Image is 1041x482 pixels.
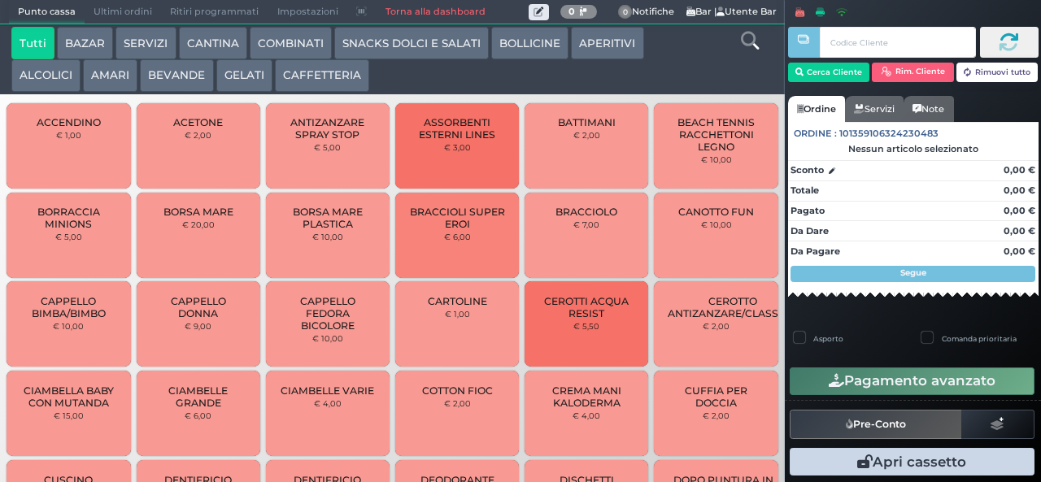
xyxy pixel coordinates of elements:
button: COMBINATI [250,27,332,59]
span: ACCENDINO [37,116,101,128]
span: CIAMBELLA BABY CON MUTANDA [20,384,117,409]
button: Rimuovi tutto [956,63,1039,82]
small: € 2,00 [703,410,730,420]
small: € 10,00 [701,219,732,229]
span: CUFFIA PER DOCCIA [668,384,764,409]
label: Asporto [813,333,843,344]
span: Ultimi ordini [85,1,161,24]
small: € 9,00 [185,321,211,331]
strong: Da Dare [791,225,829,237]
span: CAPPELLO DONNA [150,295,246,319]
button: SERVIZI [115,27,176,59]
strong: 0,00 € [1004,164,1035,176]
span: ACETONE [173,116,223,128]
small: € 2,00 [703,321,730,331]
input: Codice Cliente [820,27,975,58]
button: CAFFETTERIA [275,59,369,92]
a: Note [904,96,953,122]
span: CIAMBELLE VARIE [281,384,374,397]
span: BORSA MARE [163,206,233,218]
small: € 20,00 [182,219,215,229]
strong: Segue [900,267,926,278]
span: BATTIMANI [558,116,616,128]
small: € 15,00 [54,410,84,420]
span: ANTIZANZARE SPRAY STOP [280,116,377,141]
span: BORSA MARE PLASTICA [280,206,377,230]
strong: Totale [791,185,819,196]
strong: 0,00 € [1004,205,1035,216]
small: € 10,00 [312,232,343,241]
strong: 0,00 € [1004,185,1035,196]
small: € 10,00 [312,333,343,343]
span: CEROTTI ACQUA RESIST [538,295,635,319]
button: ALCOLICI [11,59,81,92]
small: € 3,00 [444,142,471,152]
span: BRACCIOLI SUPER EROI [409,206,506,230]
a: Torna alla dashboard [376,1,494,24]
label: Comanda prioritaria [942,333,1017,344]
button: Tutti [11,27,54,59]
a: Ordine [788,96,845,122]
small: € 2,00 [444,398,471,408]
button: BOLLICINE [491,27,568,59]
button: Cerca Cliente [788,63,870,82]
span: CAPPELLO FEDORA BICOLORE [280,295,377,332]
span: Ritiri programmati [161,1,268,24]
button: BEVANDE [140,59,213,92]
small: € 2,00 [185,130,211,140]
small: € 5,50 [573,321,599,331]
a: Servizi [845,96,904,122]
strong: Da Pagare [791,245,840,257]
span: CAPPELLO BIMBA/BIMBO [20,295,117,319]
small: € 5,00 [55,232,82,241]
span: BEACH TENNIS RACCHETTONI LEGNO [668,116,764,153]
span: Ordine : [794,127,837,141]
div: Nessun articolo selezionato [788,143,1039,154]
small: € 6,00 [185,410,211,420]
small: € 7,00 [573,219,599,229]
strong: Sconto [791,163,824,177]
strong: Pagato [791,205,825,216]
small: € 5,00 [314,142,341,152]
span: 0 [618,5,633,20]
button: AMARI [83,59,137,92]
button: GELATI [216,59,272,92]
strong: 0,00 € [1004,225,1035,237]
small: € 10,00 [701,154,732,164]
span: CARTOLINE [428,295,487,307]
small: € 10,00 [53,321,84,331]
button: Apri cassetto [790,448,1034,475]
span: COTTON FIOC [422,384,493,397]
span: CANOTTO FUN [678,206,754,218]
small: € 4,00 [314,398,342,408]
b: 0 [568,6,575,17]
button: SNACKS DOLCI E SALATI [334,27,489,59]
span: Impostazioni [268,1,347,24]
span: 101359106324230483 [839,127,939,141]
button: CANTINA [179,27,247,59]
button: Pre-Conto [790,410,962,439]
small: € 1,00 [56,130,81,140]
span: Punto cassa [9,1,85,24]
small: € 1,00 [445,309,470,319]
span: CEROTTO ANTIZANZARE/CLASSICO [668,295,797,319]
span: CIAMBELLE GRANDE [150,384,246,409]
strong: 0,00 € [1004,245,1035,257]
small: € 2,00 [573,130,600,140]
button: BAZAR [57,27,113,59]
span: BRACCIOLO [555,206,617,218]
button: APERITIVI [571,27,643,59]
small: € 4,00 [573,410,600,420]
span: BORRACCIA MINIONS [20,206,117,230]
button: Rim. Cliente [872,63,954,82]
small: € 6,00 [444,232,471,241]
span: CREMA MANI KALODERMA [538,384,635,409]
span: ASSORBENTI ESTERNI LINES [409,116,506,141]
button: Pagamento avanzato [790,367,1034,395]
